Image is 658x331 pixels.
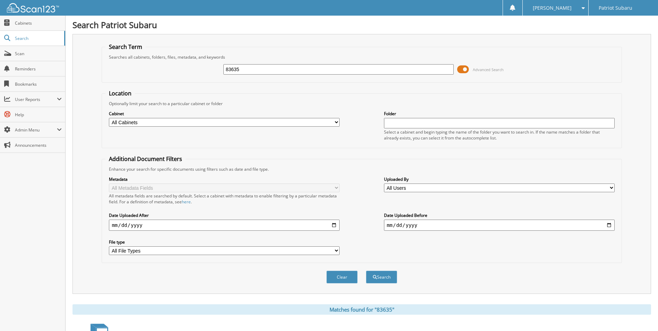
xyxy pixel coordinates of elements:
span: [PERSON_NAME] [533,6,572,10]
span: Patriot Subaru [599,6,632,10]
label: Metadata [109,176,340,182]
legend: Additional Document Filters [105,155,186,163]
button: Search [366,271,397,283]
legend: Search Term [105,43,146,51]
label: Uploaded By [384,176,615,182]
span: Help [15,112,62,118]
label: Date Uploaded After [109,212,340,218]
span: Cabinets [15,20,62,26]
div: Enhance your search for specific documents using filters such as date and file type. [105,166,618,172]
label: Folder [384,111,615,117]
div: All metadata fields are searched by default. Select a cabinet with metadata to enable filtering b... [109,193,340,205]
input: end [384,220,615,231]
legend: Location [105,90,135,97]
div: Searches all cabinets, folders, files, metadata, and keywords [105,54,618,60]
span: Search [15,35,61,41]
span: Reminders [15,66,62,72]
span: Bookmarks [15,81,62,87]
label: Date Uploaded Before [384,212,615,218]
label: Cabinet [109,111,340,117]
div: Optionally limit your search to a particular cabinet or folder [105,101,618,107]
div: Select a cabinet and begin typing the name of the folder you want to search in. If the name match... [384,129,615,141]
span: Announcements [15,142,62,148]
span: Admin Menu [15,127,57,133]
span: Advanced Search [473,67,504,72]
label: File type [109,239,340,245]
h1: Search Patriot Subaru [72,19,651,31]
div: Matches found for "83635" [72,304,651,315]
a: here [182,199,191,205]
button: Clear [326,271,358,283]
input: start [109,220,340,231]
span: Scan [15,51,62,57]
img: scan123-logo-white.svg [7,3,59,12]
span: User Reports [15,96,57,102]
